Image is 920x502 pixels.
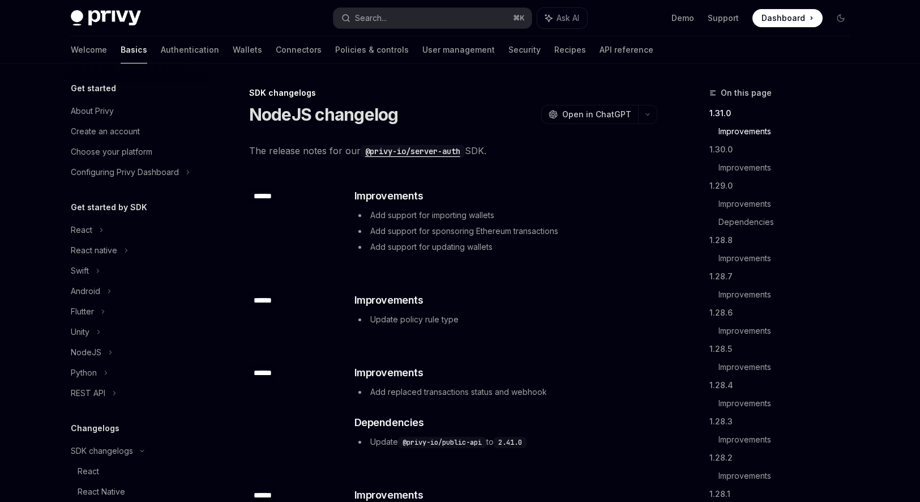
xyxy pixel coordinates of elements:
[600,36,653,63] a: API reference
[354,188,423,204] span: Improvements
[709,340,859,358] a: 1.28.5
[557,12,579,24] span: Ask AI
[62,482,207,502] a: React Native
[709,412,859,431] a: 1.28.3
[761,12,805,24] span: Dashboard
[709,104,859,122] a: 1.31.0
[361,145,465,156] a: @privy-io/server-auth
[233,36,262,63] a: Wallets
[508,36,541,63] a: Security
[354,365,423,381] span: Improvements
[71,223,92,237] div: React
[71,104,114,118] div: About Privy
[721,86,772,100] span: On this page
[71,10,141,26] img: dark logo
[718,286,859,304] a: Improvements
[354,209,656,222] li: Add support for importing wallets
[71,346,101,359] div: NodeJS
[537,8,587,28] button: Ask AI
[335,36,409,63] a: Policies & controls
[718,467,859,485] a: Improvements
[354,435,656,449] li: Update to
[709,449,859,467] a: 1.28.2
[562,109,631,120] span: Open in ChatGPT
[71,264,89,278] div: Swift
[71,386,105,400] div: REST API
[708,12,739,24] a: Support
[71,305,94,318] div: Flutter
[333,8,532,28] button: Search...⌘K
[71,145,152,159] div: Choose your platform
[541,105,638,124] button: Open in ChatGPT
[718,394,859,412] a: Improvements
[709,177,859,195] a: 1.29.0
[249,87,657,99] div: SDK changelogs
[671,12,694,24] a: Demo
[718,322,859,340] a: Improvements
[276,36,322,63] a: Connectors
[71,201,147,214] h5: Get started by SDK
[71,284,100,298] div: Android
[554,36,586,63] a: Recipes
[249,143,657,159] span: The release notes for our SDK.
[709,304,859,322] a: 1.28.6
[62,461,207,482] a: React
[355,11,387,25] div: Search...
[718,358,859,376] a: Improvements
[709,231,859,249] a: 1.28.8
[71,36,107,63] a: Welcome
[71,444,133,458] div: SDK changelogs
[62,121,207,142] a: Create an account
[71,82,116,95] h5: Get started
[354,224,656,238] li: Add support for sponsoring Ethereum transactions
[71,165,179,179] div: Configuring Privy Dashboard
[718,122,859,141] a: Improvements
[709,141,859,159] a: 1.30.0
[354,385,656,399] li: Add replaced transactions status and webhook
[78,465,99,478] div: React
[354,292,423,308] span: Improvements
[398,437,486,448] code: @privy-io/public-api
[71,125,140,138] div: Create an account
[709,376,859,394] a: 1.28.4
[718,159,859,177] a: Improvements
[62,142,207,162] a: Choose your platform
[71,325,89,339] div: Unity
[71,366,97,380] div: Python
[422,36,495,63] a: User management
[121,36,147,63] a: Basics
[718,431,859,449] a: Improvements
[71,244,117,257] div: React native
[718,249,859,267] a: Improvements
[513,14,525,23] span: ⌘ K
[161,36,219,63] a: Authentication
[361,145,465,158] code: @privy-io/server-auth
[494,437,527,448] code: 2.41.0
[832,9,850,27] button: Toggle dark mode
[718,195,859,213] a: Improvements
[249,104,399,125] h1: NodeJS changelog
[354,415,424,431] span: Dependencies
[709,267,859,286] a: 1.28.7
[71,422,119,435] h5: Changelogs
[62,101,207,121] a: About Privy
[354,313,656,326] li: Update policy rule type
[752,9,823,27] a: Dashboard
[354,240,656,254] li: Add support for updating wallets
[718,213,859,231] a: Dependencies
[78,485,125,499] div: React Native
